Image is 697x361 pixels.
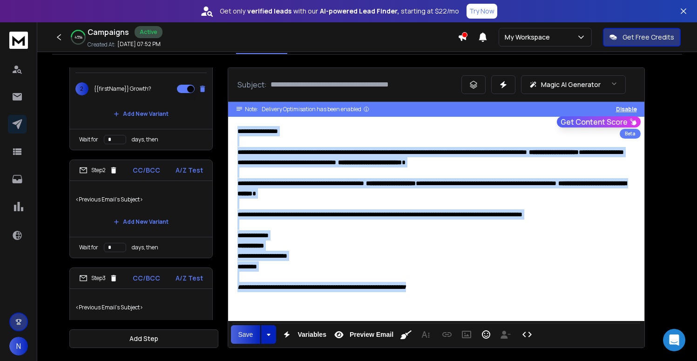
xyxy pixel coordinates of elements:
button: Magic AI Generator [521,75,626,94]
p: Wait for [79,244,98,251]
strong: AI-powered Lead Finder, [320,7,399,16]
p: Created At: [88,41,115,48]
div: Step 3 [79,274,118,282]
button: Disable [616,106,637,113]
p: My Workspace [505,33,554,42]
button: Emoticons [477,325,495,344]
span: Preview Email [348,331,395,339]
button: More Text [417,325,434,344]
p: A/Z Test [176,166,203,175]
p: CC/BCC [133,166,160,175]
p: <Previous Email's Subject> [75,187,207,213]
p: Wait for [79,136,98,143]
p: 45 % [74,34,82,40]
button: Get Free Credits [603,28,681,47]
div: Step 2 [79,166,118,174]
button: Variables [278,325,328,344]
strong: verified leads [247,7,291,16]
p: Subject: [237,79,267,90]
p: [DATE] 07:52 PM [117,40,161,48]
span: Note: [245,106,258,113]
button: N [9,337,28,355]
p: Get only with our starting at $22/mo [220,7,459,16]
p: Get Free Credits [623,33,674,42]
p: {{firstName}} Growth? [94,85,151,93]
h1: Campaigns [88,27,129,38]
button: Get Content Score [557,116,641,127]
div: Open Intercom Messenger [663,329,685,351]
p: <Previous Email's Subject> [75,294,207,321]
button: Save [231,325,261,344]
button: Code View [518,325,536,344]
button: Insert Unsubscribe Link [497,325,514,344]
p: Try Now [469,7,494,16]
li: Step2CC/BCCA/Z Test<Previous Email's Subject>Add New VariantWait fordays, then [69,160,213,258]
li: Step1CC/BCCA/Z Test1{{firstName}} {Capital?|Funding?|Finance?|Loans?}2{{firstName}} Growth?Add Ne... [69,14,213,150]
button: Preview Email [330,325,395,344]
p: CC/BCC [133,274,160,283]
button: Add New Variant [106,213,176,231]
img: logo [9,32,28,49]
button: Clean HTML [397,325,415,344]
button: Add New Variant [106,105,176,123]
div: Beta [620,129,641,139]
p: A/Z Test [176,274,203,283]
button: Insert Link (⌘K) [438,325,456,344]
span: 2 [75,82,88,95]
p: days, then [132,136,158,143]
p: days, then [132,244,158,251]
div: Delivery Optimisation has been enabled [262,106,370,113]
button: Add Step [69,329,218,348]
button: Insert Image (⌘P) [458,325,475,344]
span: Variables [296,331,328,339]
button: Try Now [467,4,497,19]
div: Active [135,26,162,38]
p: Magic AI Generator [541,80,601,89]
